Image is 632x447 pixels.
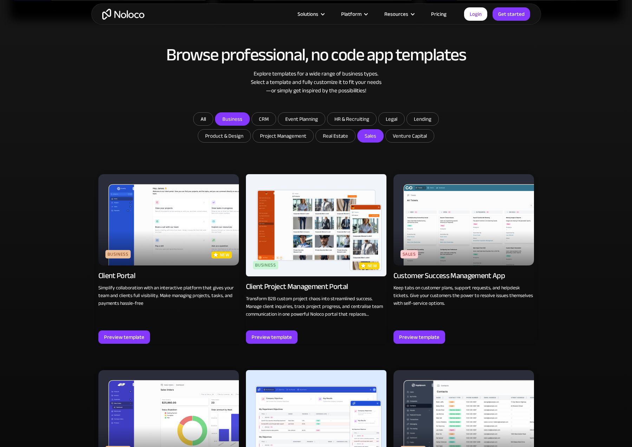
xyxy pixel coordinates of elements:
div: Platform [341,9,361,19]
p: Keep tabs on customer plans, support requests, and helpdesk tickets. Give your customers the powe... [393,284,534,307]
div: Explore templates for a wide range of business types. Select a template and fully customize it to... [98,70,534,95]
h2: Browse professional, no code app templates [98,45,534,64]
div: Preview template [252,333,292,342]
div: Business [105,250,131,258]
p: new [220,251,230,258]
div: Sales [400,250,418,258]
div: Platform [332,9,376,19]
p: Transform B2B custom project chaos into streamlined success. Manage client inquiries, track proje... [246,295,386,318]
a: All [193,112,213,126]
div: Resources [376,9,422,19]
div: Client Portal [98,271,135,281]
div: Customer Success Management App [393,271,505,281]
div: Preview template [104,333,144,342]
form: Email Form [176,112,457,144]
a: Login [464,7,487,21]
a: BusinessnewClient PortalSimplify collaboration with an interactive platform that gives your team ... [98,174,239,344]
div: Solutions [298,9,318,19]
a: SalesCustomer Success Management AppKeep tabs on customer plans, support requests, and helpdesk t... [393,174,534,344]
a: BusinessnewClient Project Management PortalTransform B2B custom project chaos into streamlined su... [246,174,386,344]
p: Simplify collaboration with an interactive platform that gives your team and clients full visibil... [98,284,239,307]
a: Get started [493,7,530,21]
p: new [367,262,377,269]
a: Pricing [422,9,455,19]
div: Business [253,261,278,269]
a: home [102,9,144,20]
div: Solutions [289,9,332,19]
div: Preview template [399,333,439,342]
div: Resources [384,9,408,19]
div: Client Project Management Portal [246,282,348,291]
